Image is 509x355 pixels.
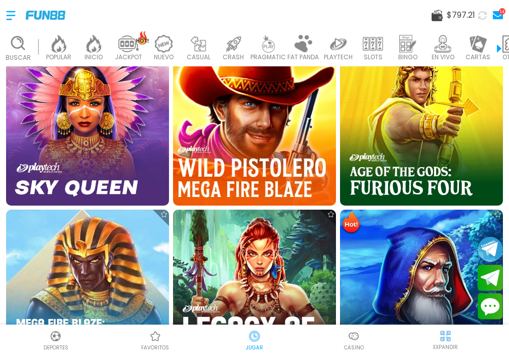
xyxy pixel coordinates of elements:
p: NUEVO [154,53,174,62]
img: slots_light.webp [363,35,383,53]
img: Casino [348,330,360,342]
img: Hot [341,211,361,235]
p: BINGO [398,53,417,62]
img: popular_light.webp [49,35,69,53]
a: 14 [490,8,503,22]
a: Casino JugarCasino JugarJUGAR [205,329,304,351]
img: Age of the Gods: Furious Four [340,43,503,206]
a: CasinoCasinoCasino [304,329,403,351]
img: cards_light.webp [468,35,488,53]
p: CARTAS [465,53,490,62]
p: PRAGMATIC [250,53,286,62]
p: INICIO [84,53,103,62]
button: Join telegram [478,265,503,291]
img: new_light.webp [153,35,174,53]
a: Casino FavoritosCasino Favoritosfavoritos [105,329,204,351]
p: Buscar [6,53,31,62]
p: JUGAR [246,344,263,351]
div: 14 [499,8,505,15]
p: CASUAL [187,53,210,62]
img: Sky Queen / FIREBLAZE [6,43,169,206]
img: bingo_light.webp [398,35,418,53]
img: hot [136,31,149,45]
p: CRASH [223,53,244,62]
img: Company Logo [26,11,65,19]
img: crash_light.webp [223,35,243,53]
p: FAT PANDA [287,53,319,62]
img: playtech_light.webp [328,35,348,53]
p: favoritos [141,344,169,351]
img: pragmatic_light.webp [258,35,278,53]
img: casual_light.webp [188,35,208,53]
p: Casino [344,344,364,351]
span: $ 797.21 [447,9,475,21]
img: jackpot_light.webp [118,35,139,53]
a: DeportesDeportesDeportes [6,329,105,351]
button: Contact customer service [478,293,503,320]
p: EN VIVO [432,53,454,62]
img: Mega FireBlaze: Wild Pistolero [165,34,344,214]
p: Deportes [44,344,68,351]
img: fat_panda_light.webp [293,35,313,53]
img: hide [439,330,452,342]
p: POPULAR [46,53,71,62]
p: EXPANDIR [433,343,458,351]
img: Deportes [50,330,62,342]
p: PLAYTECH [324,53,353,62]
p: SLOTS [364,53,383,62]
p: JACKPOT [115,53,142,62]
img: Casino Favoritos [149,330,161,342]
img: live_light.webp [433,35,453,53]
img: home_light.webp [83,35,104,53]
button: Join telegram channel [478,236,503,262]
